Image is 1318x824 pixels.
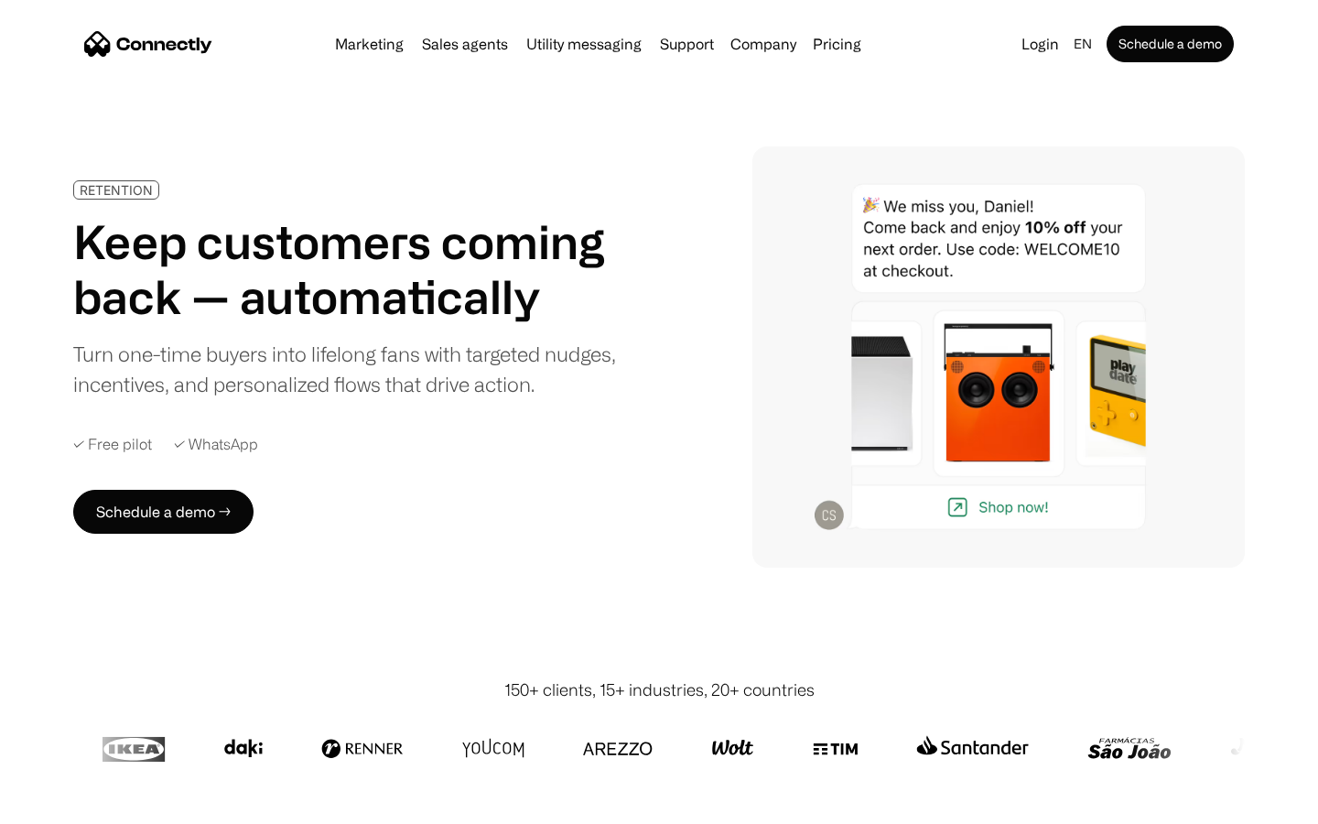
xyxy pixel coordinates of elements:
[73,339,630,399] div: Turn one-time buyers into lifelong fans with targeted nudges, incentives, and personalized flows ...
[504,678,815,702] div: 150+ clients, 15+ industries, 20+ countries
[328,37,411,51] a: Marketing
[653,37,721,51] a: Support
[415,37,515,51] a: Sales agents
[805,37,869,51] a: Pricing
[1014,31,1066,57] a: Login
[18,790,110,818] aside: Language selected: English
[519,37,649,51] a: Utility messaging
[73,214,630,324] h1: Keep customers coming back — automatically
[73,436,152,453] div: ✓ Free pilot
[730,31,796,57] div: Company
[1074,31,1092,57] div: en
[1107,26,1234,62] a: Schedule a demo
[174,436,258,453] div: ✓ WhatsApp
[37,792,110,818] ul: Language list
[80,183,153,197] div: RETENTION
[73,490,254,534] a: Schedule a demo →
